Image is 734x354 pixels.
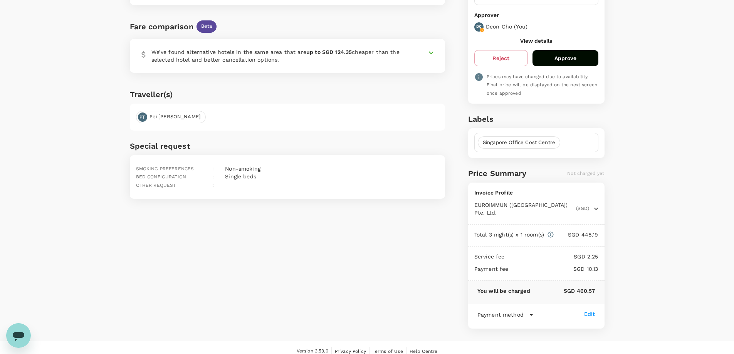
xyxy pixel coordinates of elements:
div: Edit [584,310,595,318]
h6: Traveller(s) [130,88,445,101]
p: You will be charged [477,287,530,295]
p: Invoice Profile [474,189,598,196]
div: Fare comparison [130,20,193,33]
b: up to SGD 124.35 [306,49,352,55]
p: Service fee [474,253,505,260]
span: Prices may have changed due to availability. Final price will be displayed on the next screen onc... [487,74,597,96]
span: Bed configuration [136,174,186,180]
span: Smoking preferences [136,166,194,171]
button: View details [520,38,552,44]
span: Pei [PERSON_NAME] [145,113,206,121]
span: Other request [136,183,176,188]
h6: Labels [468,113,605,125]
p: Payment method [477,311,524,319]
iframe: Button to launch messaging window [6,323,31,348]
span: Singapore Office Cost Centre [478,139,560,146]
span: (SGD) [576,205,589,213]
p: DC [476,24,482,29]
div: PT [138,112,147,122]
span: : [212,183,214,188]
div: Single beds [222,169,256,181]
div: Non-smoking [222,162,260,173]
span: EUROIMMUN ([GEOGRAPHIC_DATA]) Pte. Ltd. [474,201,574,216]
span: : [212,166,214,171]
p: SGD 2.25 [505,253,598,260]
p: Approver [474,11,598,19]
p: We’ve found alternative hotels in the same area that are cheaper than the selected hotel and bett... [151,48,408,64]
span: Not charged yet [567,171,604,176]
p: Payment fee [474,265,509,273]
span: Beta [197,23,217,30]
button: Reject [474,50,528,66]
p: SGD 448.19 [554,231,598,238]
span: Help Centre [410,349,438,354]
p: SGD 10.13 [509,265,598,273]
span: Terms of Use [373,349,403,354]
button: EUROIMMUN ([GEOGRAPHIC_DATA]) Pte. Ltd.(SGD) [474,201,598,216]
p: SGD 460.57 [530,287,595,295]
h6: Price Summary [468,167,526,180]
h6: Special request [130,140,445,152]
span: : [212,174,214,180]
p: Total 3 night(s) x 1 room(s) [474,231,544,238]
button: Approve [532,50,598,66]
p: Deon Cho ( You ) [486,23,527,30]
span: Privacy Policy [335,349,366,354]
